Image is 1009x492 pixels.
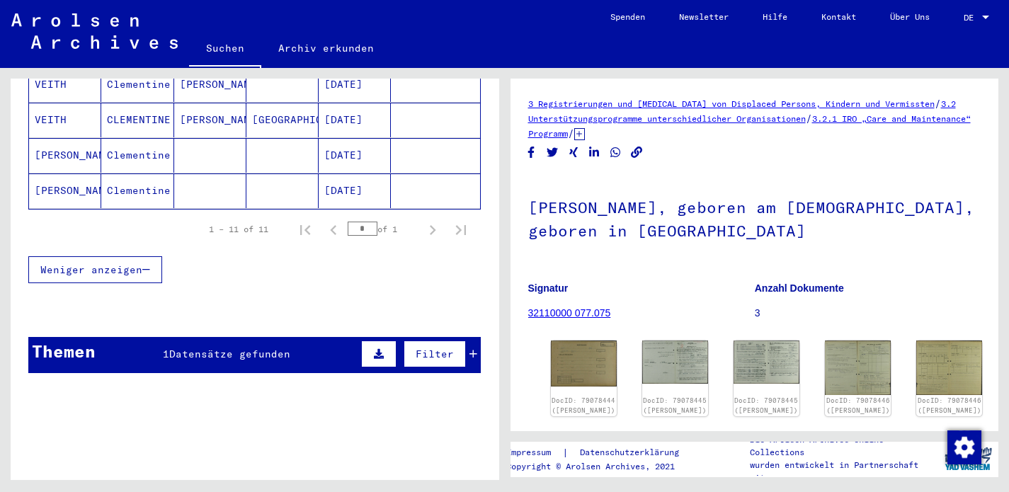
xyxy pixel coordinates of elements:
button: Filter [404,341,466,367]
mat-cell: VEITH [29,103,101,137]
mat-cell: CLEMENTINE [101,103,173,137]
mat-cell: [PERSON_NAME] [29,138,101,173]
mat-cell: Clementine [101,138,173,173]
button: Share on Xing [566,144,581,161]
h1: [PERSON_NAME], geboren am [DEMOGRAPHIC_DATA], geboren in [GEOGRAPHIC_DATA] [528,175,981,261]
span: / [568,127,574,139]
span: 1 [163,348,169,360]
button: Share on Twitter [545,144,560,161]
p: 3 [755,306,981,321]
mat-cell: [PERSON_NAME] [174,67,246,102]
div: | [506,445,696,460]
a: Datenschutzerklärung [569,445,696,460]
button: Copy link [629,144,644,161]
mat-cell: Clementine [101,173,173,208]
img: 001.jpg [551,341,617,387]
a: DocID: 79078446 ([PERSON_NAME]) [918,396,981,414]
button: Weniger anzeigen [28,256,162,283]
img: 002.jpg [734,341,799,383]
a: 3 Registrierungen und [MEDICAL_DATA] von Displaced Persons, Kindern und Vermissten [528,98,935,109]
a: Suchen [189,31,261,68]
b: Anzahl Dokumente [755,282,844,294]
img: yv_logo.png [942,441,995,476]
a: DocID: 79078444 ([PERSON_NAME]) [552,396,615,414]
span: DE [964,13,979,23]
button: Previous page [319,215,348,244]
span: Datensätze gefunden [169,348,290,360]
span: / [935,97,941,110]
mat-cell: VEITH [29,67,101,102]
a: DocID: 79078445 ([PERSON_NAME]) [643,396,707,414]
div: 1 – 11 of 11 [209,223,268,236]
span: / [806,112,812,125]
mat-cell: [DATE] [319,138,391,173]
mat-cell: Clementine [101,67,173,102]
button: Next page [418,215,447,244]
mat-cell: [DATE] [319,173,391,208]
a: 32110000 077.075 [528,307,611,319]
mat-cell: [PERSON_NAME] [174,103,246,137]
button: Share on WhatsApp [608,144,623,161]
button: First page [291,215,319,244]
div: Themen [32,338,96,364]
img: 002.jpg [916,341,982,394]
mat-cell: [DATE] [319,67,391,102]
div: of 1 [348,222,418,236]
p: wurden entwickelt in Partnerschaft mit [750,459,937,484]
button: Share on Facebook [524,144,539,161]
p: Die Arolsen Archives Online-Collections [750,433,937,459]
span: Weniger anzeigen [40,263,142,276]
a: DocID: 79078445 ([PERSON_NAME]) [734,396,798,414]
a: Archiv erkunden [261,31,391,65]
button: Share on LinkedIn [587,144,602,161]
span: Filter [416,348,454,360]
img: Arolsen_neg.svg [11,13,178,49]
p: Copyright © Arolsen Archives, 2021 [506,460,696,473]
a: Impressum [506,445,562,460]
div: Zustimmung ändern [947,430,981,464]
img: Zustimmung ändern [947,430,981,464]
img: 001.jpg [825,341,891,395]
a: DocID: 79078446 ([PERSON_NAME]) [826,396,890,414]
img: 001.jpg [642,341,708,383]
b: Signatur [528,282,569,294]
mat-cell: [DATE] [319,103,391,137]
mat-cell: [GEOGRAPHIC_DATA] [246,103,319,137]
button: Last page [447,215,475,244]
mat-cell: [PERSON_NAME] [29,173,101,208]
